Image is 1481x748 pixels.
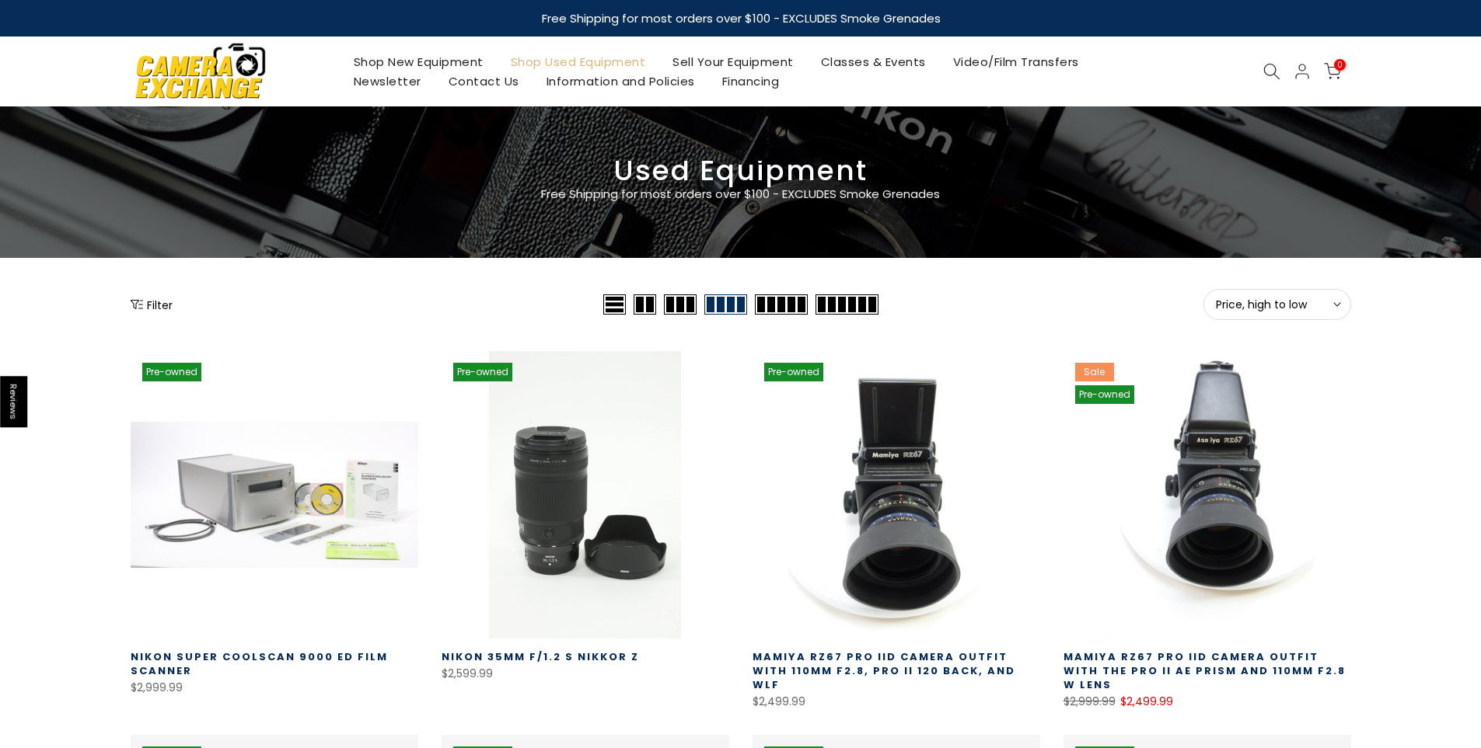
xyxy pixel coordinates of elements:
div: $2,599.99 [442,664,729,684]
a: Information and Policies [533,71,708,91]
div: $2,999.99 [131,678,418,698]
a: Sell Your Equipment [659,52,808,71]
a: Shop New Equipment [340,52,497,71]
del: $2,999.99 [1064,694,1116,709]
a: Shop Used Equipment [497,52,659,71]
a: Mamiya RZ67 Pro IID Camera Outfit with 110MM F2.8, Pro II 120 Back, and WLF [753,649,1015,692]
ins: $2,499.99 [1120,692,1173,711]
div: $2,499.99 [753,692,1040,711]
strong: Free Shipping for most orders over $100 - EXCLUDES Smoke Grenades [541,10,940,26]
a: Classes & Events [807,52,939,71]
span: 0 [1334,59,1346,71]
button: Show filters [131,297,173,312]
a: 0 [1324,63,1341,80]
button: Price, high to low [1203,289,1351,320]
a: Video/Film Transfers [939,52,1092,71]
span: Price, high to low [1216,297,1339,311]
a: Financing [708,71,793,91]
h3: Used Equipment [131,161,1351,181]
a: Nikon 35mm f/1.2 S Nikkor Z [442,649,639,664]
a: Newsletter [340,71,435,91]
a: Mamiya RZ67 Pro IID Camera Outfit with the Pro II AE Prism and 110MM F2.8 W Lens [1064,649,1346,692]
a: Nikon Super Coolscan 9000 ED Film Scanner [131,649,388,678]
p: Free Shipping for most orders over $100 - EXCLUDES Smoke Grenades [449,185,1032,204]
a: Contact Us [435,71,533,91]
